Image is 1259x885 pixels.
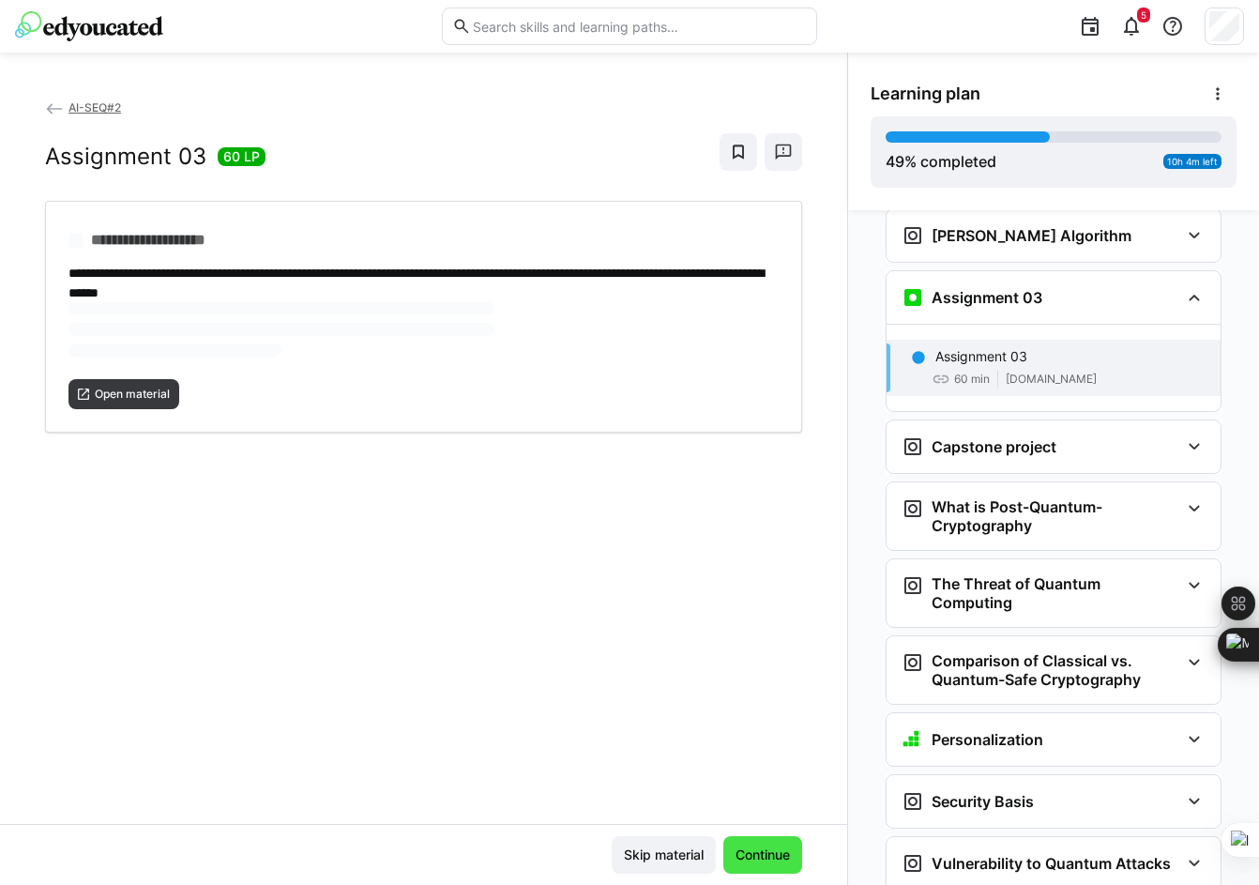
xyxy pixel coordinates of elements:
span: Open material [93,387,172,402]
h3: Security Basis [932,792,1034,811]
span: 49 [886,152,904,171]
span: [DOMAIN_NAME] [1006,372,1097,387]
span: 60 min [954,372,990,387]
p: Assignment 03 [935,347,1027,366]
span: 60 LP [223,147,260,166]
h3: [PERSON_NAME] Algorithm [932,226,1131,245]
h3: The Threat of Quantum Computing [932,574,1179,612]
div: % completed [886,150,996,173]
span: Skip material [621,846,706,864]
span: Learning plan [871,84,980,104]
span: 5 [1141,9,1146,21]
h3: Comparison of Classical vs. Quantum-Safe Cryptography [932,651,1179,689]
h3: Vulnerability to Quantum Attacks [932,854,1171,873]
button: Skip material [612,836,716,874]
span: AI-SEQ#2 [68,100,121,114]
button: Open material [68,379,179,409]
h3: Personalization [932,730,1043,749]
span: 10h 4m left [1167,156,1218,167]
a: AI-SEQ#2 [45,100,121,114]
h3: What is Post-Quantum-Cryptography [932,497,1179,535]
h2: Assignment 03 [45,143,206,171]
h3: Capstone project [932,437,1056,456]
button: Continue [723,836,802,874]
span: Continue [733,846,793,864]
h3: Assignment 03 [932,288,1042,307]
input: Search skills and learning paths… [471,18,807,35]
